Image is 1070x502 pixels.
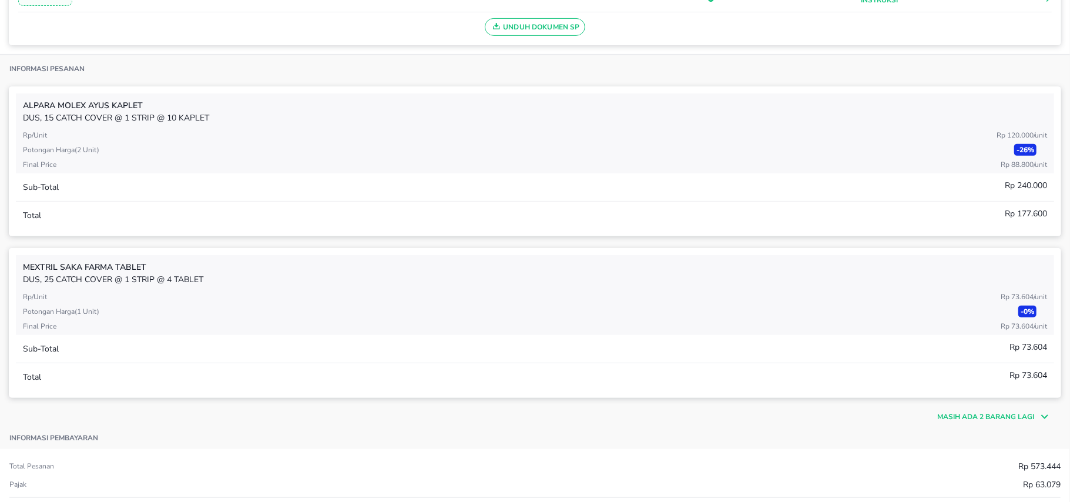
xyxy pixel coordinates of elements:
p: Sub-Total [23,343,59,355]
p: Informasi Pesanan [9,64,85,73]
p: Pajak [9,480,26,489]
p: Rp 73.604 [1009,341,1047,353]
p: Rp 177.600 [1005,208,1047,220]
p: ALPARA Molex Ayus KAPLET [23,99,1047,112]
p: Rp 63.079 [1023,478,1061,491]
p: Rp 73.604 [1001,292,1047,302]
p: Rp 573.444 [1018,460,1061,473]
p: Rp/Unit [23,292,47,302]
p: MEXTRIL Saka Farma TABLET [23,261,1047,273]
p: Sub-Total [23,181,59,193]
p: Rp 73.604 [1001,321,1047,332]
span: / Unit [1034,130,1047,140]
p: Rp 88.800 [1001,159,1047,170]
p: Potongan harga ( 1 Unit ) [23,306,99,317]
p: Final Price [23,321,56,332]
p: - 26 % [1014,144,1037,156]
p: Rp 240.000 [1005,179,1047,192]
p: Informasi pembayaran [9,433,98,443]
p: - 0 % [1018,306,1037,317]
p: Rp 120.000 [997,130,1047,140]
p: Final Price [23,159,56,170]
span: / Unit [1034,292,1047,302]
span: / Unit [1034,322,1047,331]
p: Total pesanan [9,461,54,471]
p: DUS, 25 CATCH COVER @ 1 STRIP @ 4 TABLET [23,273,1047,286]
p: Rp/Unit [23,130,47,140]
p: Total [23,371,41,383]
p: Masih ada 2 barang lagi [937,411,1034,422]
p: Rp 73.604 [1009,369,1047,381]
p: Potongan harga ( 2 Unit ) [23,145,99,155]
p: Total [23,209,41,222]
span: Unduh Dokumen SP [490,19,580,35]
p: DUS, 15 CATCH COVER @ 1 STRIP @ 10 KAPLET [23,112,1047,124]
button: Unduh Dokumen SP [485,18,585,36]
span: / Unit [1034,160,1047,169]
